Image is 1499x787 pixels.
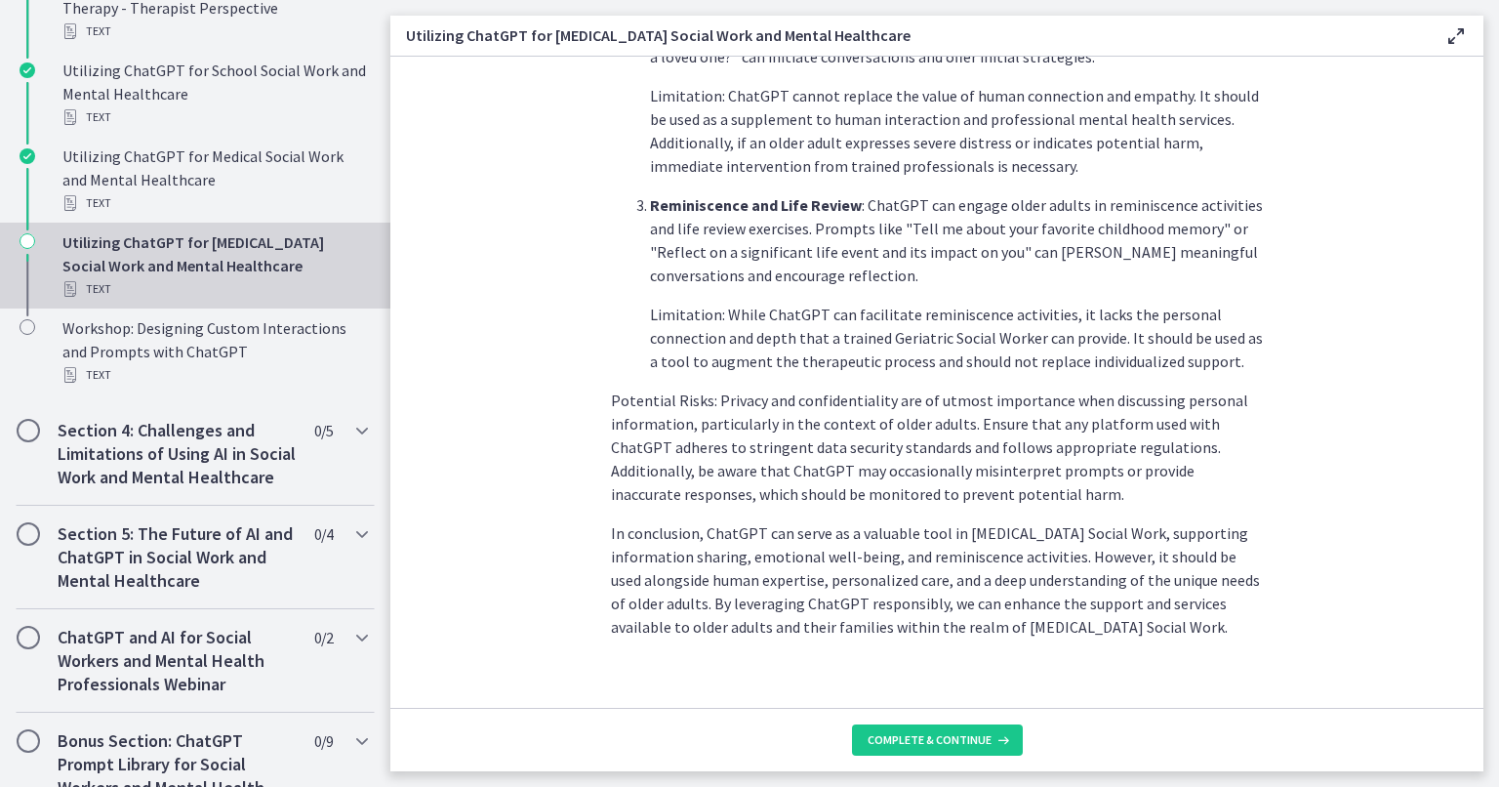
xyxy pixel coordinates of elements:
div: Utilizing ChatGPT for [MEDICAL_DATA] Social Work and Mental Healthcare [62,230,367,301]
p: Limitation: ChatGPT cannot replace the value of human connection and empathy. It should be used a... [650,84,1263,178]
button: Complete & continue [852,725,1023,756]
h3: Utilizing ChatGPT for [MEDICAL_DATA] Social Work and Mental Healthcare [406,23,1413,47]
div: Workshop: Designing Custom Interactions and Prompts with ChatGPT [62,316,367,387]
p: Limitation: While ChatGPT can facilitate reminiscence activities, it lacks the personal connectio... [650,303,1263,373]
p: Potential Risks: Privacy and confidentiality are of utmost importance when discussing personal in... [611,389,1263,506]
i: Completed [20,62,35,78]
span: Complete & continue [868,732,992,748]
p: : ChatGPT can engage older adults in reminiscence activities and life review exercises. Prompts l... [650,193,1263,287]
div: Text [62,363,367,387]
span: 0 / 9 [314,729,333,753]
span: 0 / 2 [314,626,333,649]
div: Text [62,20,367,43]
div: Text [62,277,367,301]
span: 0 / 4 [314,522,333,546]
i: Completed [20,148,35,164]
h2: Section 4: Challenges and Limitations of Using AI in Social Work and Mental Healthcare [58,419,296,489]
p: In conclusion, ChatGPT can serve as a valuable tool in [MEDICAL_DATA] Social Work, supporting inf... [611,521,1263,639]
div: Utilizing ChatGPT for School Social Work and Mental Healthcare [62,59,367,129]
div: Text [62,191,367,215]
span: 0 / 5 [314,419,333,442]
h2: ChatGPT and AI for Social Workers and Mental Health Professionals Webinar [58,626,296,696]
div: Utilizing ChatGPT for Medical Social Work and Mental Healthcare [62,145,367,215]
strong: Reminiscence and Life Review [650,195,862,215]
div: Text [62,105,367,129]
h2: Section 5: The Future of AI and ChatGPT in Social Work and Mental Healthcare [58,522,296,593]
